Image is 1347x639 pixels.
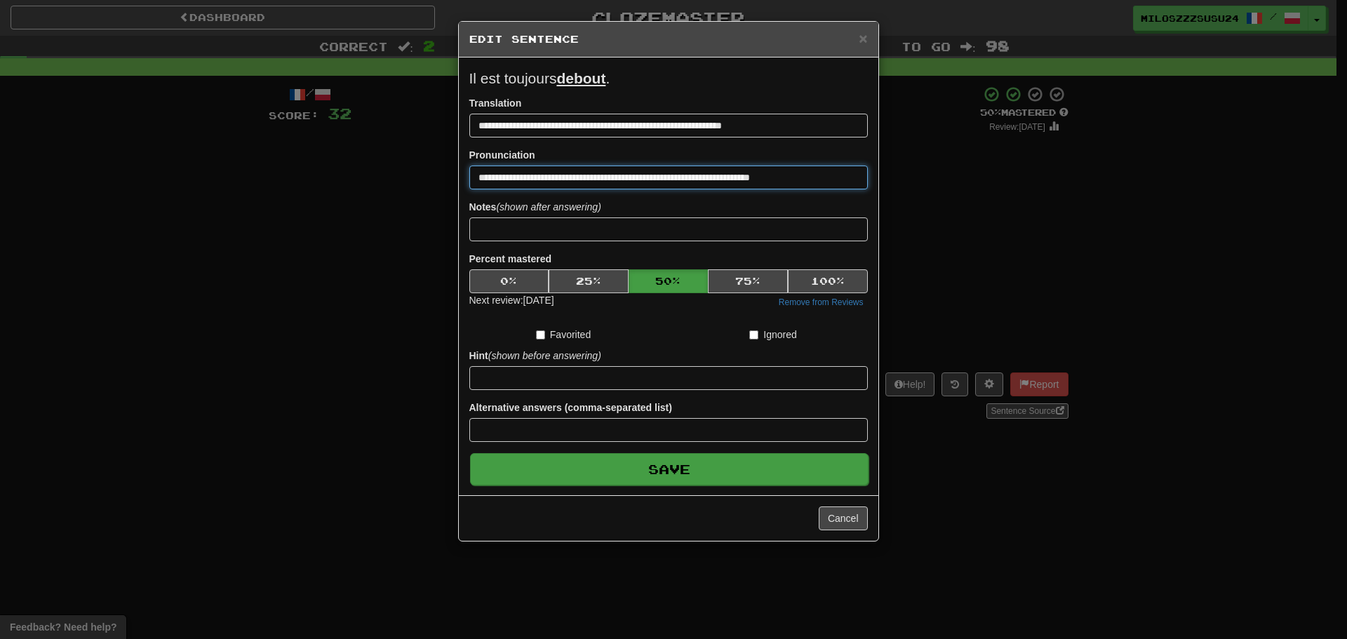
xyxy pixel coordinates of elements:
em: (shown before answering) [488,350,601,361]
p: Il est toujours . [469,68,868,89]
button: 25% [549,269,629,293]
label: Hint [469,349,601,363]
div: Percent mastered [469,269,868,293]
input: Ignored [749,330,758,339]
button: 0% [469,269,549,293]
label: Percent mastered [469,252,552,266]
label: Translation [469,96,522,110]
label: Favorited [536,328,591,342]
button: Close [859,31,867,46]
span: × [859,30,867,46]
button: Save [470,453,869,485]
label: Pronunciation [469,148,535,162]
button: Remove from Reviews [775,295,868,310]
button: 75% [708,269,788,293]
label: Alternative answers (comma-separated list) [469,401,672,415]
h5: Edit Sentence [469,32,868,46]
label: Ignored [749,328,796,342]
button: 100% [788,269,868,293]
label: Notes [469,200,601,214]
button: 50% [629,269,709,293]
em: (shown after answering) [496,201,601,213]
u: debout [556,70,605,86]
input: Favorited [536,330,545,339]
button: Cancel [819,506,868,530]
div: Next review: [DATE] [469,293,554,310]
